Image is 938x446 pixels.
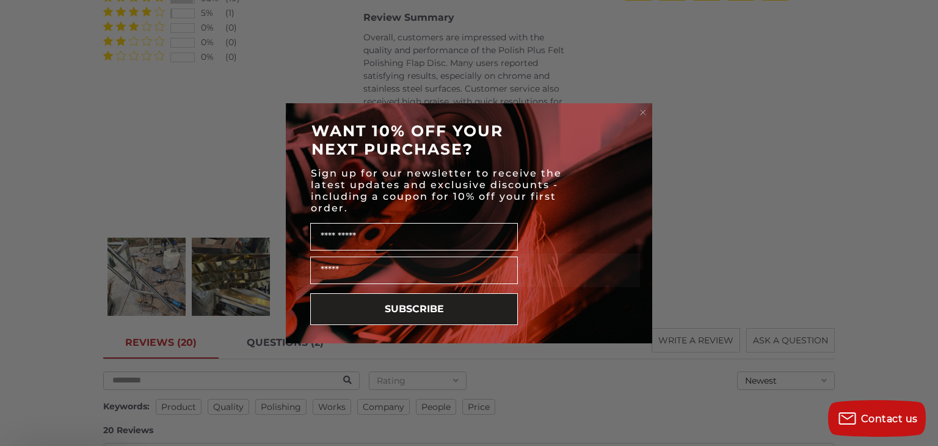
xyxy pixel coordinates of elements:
input: Email [310,257,518,284]
span: WANT 10% OFF YOUR NEXT PURCHASE? [311,122,503,158]
span: Sign up for our newsletter to receive the latest updates and exclusive discounts - including a co... [311,167,562,214]
button: SUBSCRIBE [310,293,518,325]
button: Close dialog [637,106,649,119]
span: Contact us [861,413,918,425]
button: Contact us [828,400,926,437]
